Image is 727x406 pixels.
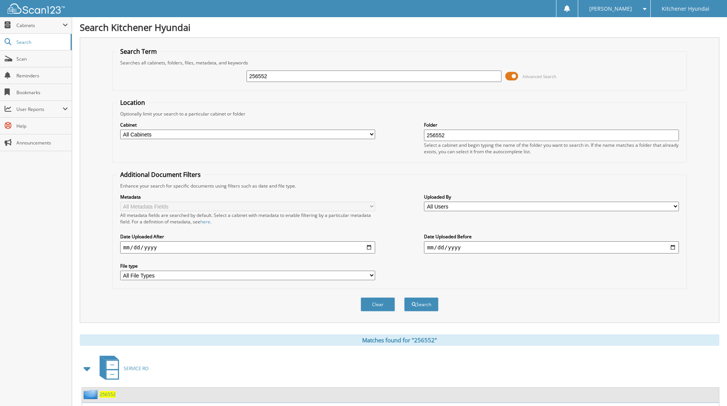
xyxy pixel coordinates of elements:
[16,89,68,96] span: Bookmarks
[16,39,67,45] span: Search
[424,142,679,155] div: Select a cabinet and begin typing the name of the folder you want to search in. If the name match...
[120,194,375,200] label: Metadata
[116,183,683,189] div: Enhance your search for specific documents using filters such as date and file type.
[120,212,375,225] div: All metadata fields are searched by default. Select a cabinet with metadata to enable filtering b...
[16,106,63,112] span: User Reports
[8,3,65,14] img: scan123-logo-white.svg
[16,72,68,79] span: Reminders
[124,365,148,372] span: SERVICE RO
[116,111,683,117] div: Optionally limit your search to a particular cabinet or folder
[80,21,719,34] h1: Search Kitchener Hyundai
[95,353,148,384] a: SERVICE RO
[424,194,679,200] label: Uploaded By
[16,140,68,146] span: Announcements
[16,123,68,129] span: Help
[16,22,63,29] span: Cabinets
[100,391,116,398] a: 256552
[589,6,632,11] span: [PERSON_NAME]
[84,390,100,399] img: folder2.png
[361,297,395,311] button: Clear
[80,334,719,346] div: Matches found for "256552"
[200,218,210,225] a: here
[120,241,375,254] input: start
[116,59,683,66] div: Searches all cabinets, folders, files, metadata, and keywords
[120,233,375,240] label: Date Uploaded After
[120,263,375,269] label: File type
[424,241,679,254] input: end
[522,74,556,79] span: Advanced Search
[116,47,161,56] legend: Search Term
[120,122,375,128] label: Cabinet
[662,6,709,11] span: Kitchener Hyundai
[404,297,438,311] button: Search
[116,170,205,179] legend: Additional Document Filters
[424,122,679,128] label: Folder
[424,233,679,240] label: Date Uploaded Before
[116,98,149,107] legend: Location
[16,56,68,62] span: Scan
